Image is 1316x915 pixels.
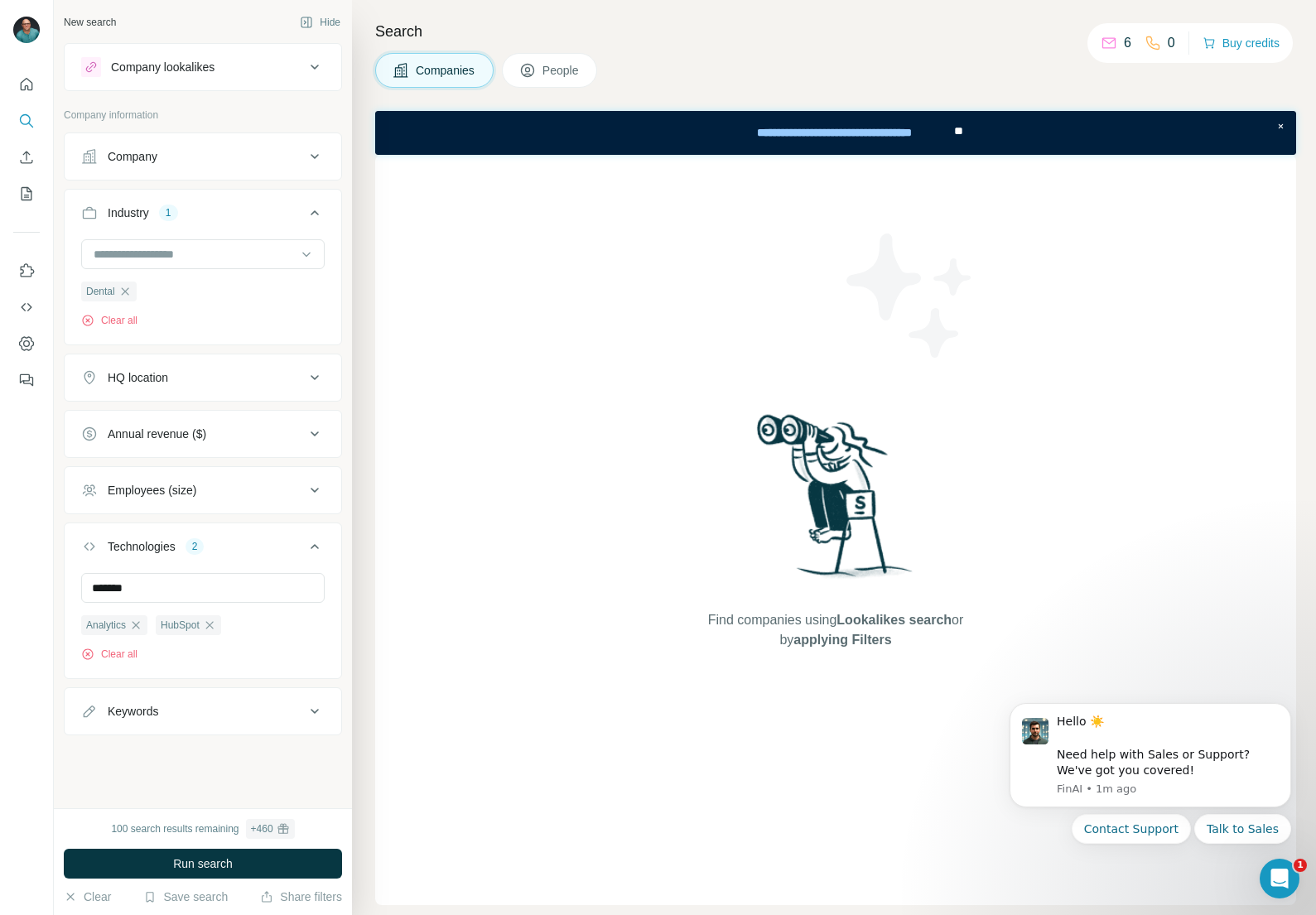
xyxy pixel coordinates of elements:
button: Save search [143,889,228,905]
span: Dental [86,284,115,299]
div: Employees (size) [108,482,196,498]
img: Surfe Illustration - Stars [836,221,985,370]
button: Keywords [65,691,341,731]
p: Company information [64,108,342,123]
p: 6 [1124,33,1131,53]
button: HQ location [65,358,341,397]
button: Search [13,106,40,136]
button: Run search [64,849,342,879]
p: 0 [1168,33,1175,53]
span: Lookalikes search [836,613,952,627]
span: Companies [416,62,476,79]
div: New search [64,15,116,30]
h4: Search [375,20,1296,43]
span: Find companies using or by [703,610,968,650]
button: My lists [13,179,40,209]
iframe: Intercom notifications message [985,682,1316,907]
div: Keywords [108,703,158,720]
button: Feedback [13,365,40,395]
img: Surfe Illustration - Woman searching with binoculars [750,410,922,595]
button: Clear [64,889,111,905]
button: Buy credits [1203,31,1280,55]
div: Technologies [108,538,176,555]
button: Share filters [260,889,342,905]
span: applying Filters [793,633,891,647]
div: 1 [159,205,178,220]
button: Clear all [81,313,137,328]
div: Company [108,148,157,165]
iframe: Intercom live chat [1260,859,1299,898]
button: Enrich CSV [13,142,40,172]
span: Run search [173,855,233,872]
div: HQ location [108,369,168,386]
div: + 460 [251,821,273,836]
button: Dashboard [13,329,40,359]
div: Company lookalikes [111,59,215,75]
button: Industry1 [65,193,341,239]
img: Avatar [13,17,40,43]
button: Annual revenue ($) [65,414,341,454]
span: People [542,62,581,79]
button: Hide [288,10,352,35]
button: Clear all [81,647,137,662]
div: Industry [108,205,149,221]
div: 2 [186,539,205,554]
iframe: Banner [375,111,1296,155]
button: Company [65,137,341,176]
div: 100 search results remaining [111,819,294,839]
div: Annual revenue ($) [108,426,206,442]
button: Technologies2 [65,527,341,573]
span: Analytics [86,618,126,633]
span: 1 [1294,859,1307,872]
button: Employees (size) [65,470,341,510]
button: Use Surfe on LinkedIn [13,256,40,286]
button: Quick start [13,70,40,99]
button: Company lookalikes [65,47,341,87]
button: Use Surfe API [13,292,40,322]
span: HubSpot [161,618,200,633]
